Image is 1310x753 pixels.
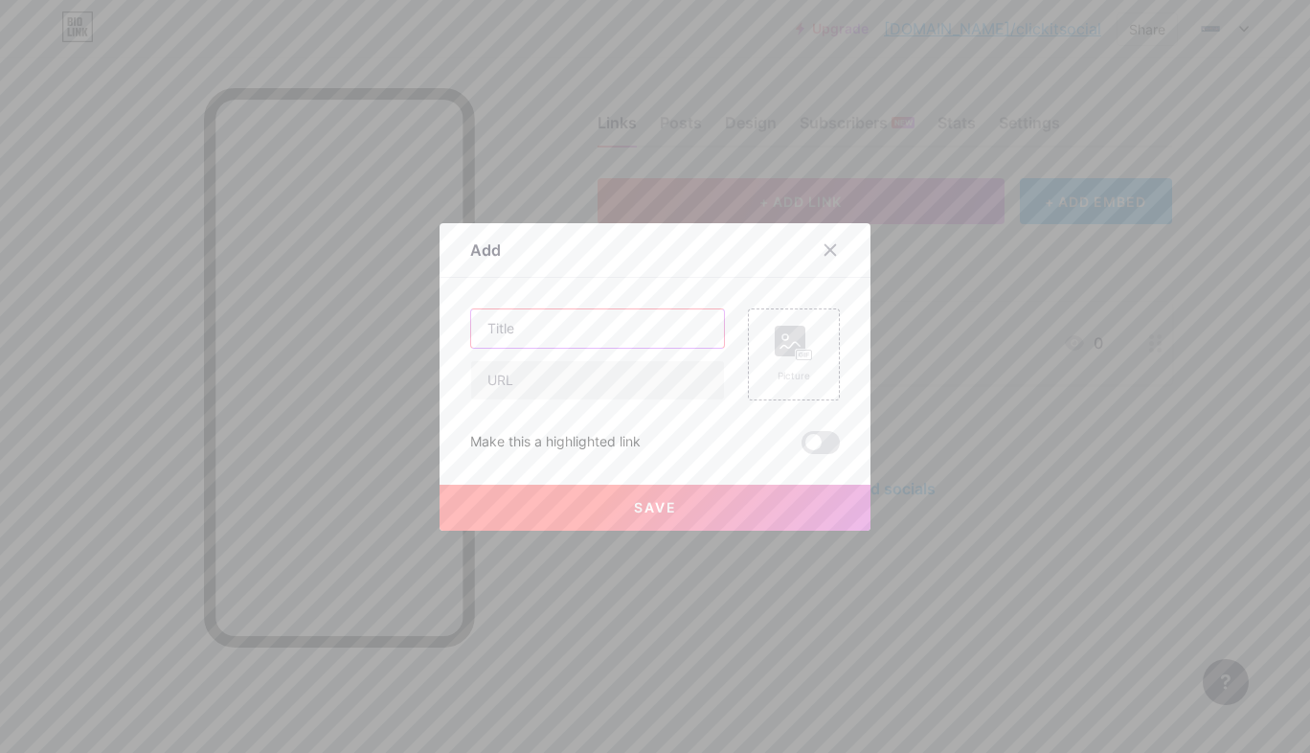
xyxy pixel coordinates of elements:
[471,309,724,348] input: Title
[440,485,870,531] button: Save
[775,369,813,383] div: Picture
[634,499,677,515] span: Save
[471,361,724,399] input: URL
[470,431,641,454] div: Make this a highlighted link
[470,239,501,262] div: Add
